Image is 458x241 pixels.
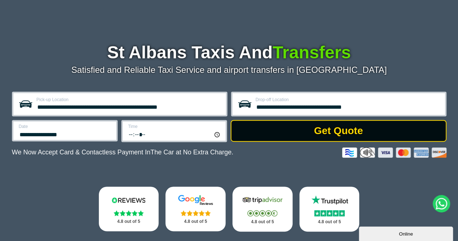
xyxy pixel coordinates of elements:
[256,97,441,102] label: Drop-off Location
[231,120,446,142] button: Get Quote
[314,210,345,216] img: Stars
[12,44,446,61] h1: St Albans Taxis And
[342,147,446,158] img: Credit And Debit Cards
[12,149,234,156] p: We Now Accept Card & Contactless Payment In
[174,195,217,205] img: Google
[240,217,285,227] p: 4.8 out of 5
[307,217,352,227] p: 4.8 out of 5
[107,195,150,205] img: Reviews.io
[128,124,221,129] label: Time
[359,225,454,241] iframe: chat widget
[114,210,144,216] img: Stars
[232,187,293,232] a: Tripadvisor Stars 4.8 out of 5
[273,43,351,62] span: Transfers
[247,210,277,216] img: Stars
[37,97,222,102] label: Pick-up Location
[107,217,151,226] p: 4.8 out of 5
[308,195,351,205] img: Trustpilot
[299,187,360,232] a: Trustpilot Stars 4.8 out of 5
[181,210,211,216] img: Stars
[19,124,112,129] label: Date
[150,149,233,156] span: The Car at No Extra Charge.
[173,217,218,226] p: 4.8 out of 5
[241,195,284,205] img: Tripadvisor
[165,187,226,231] a: Google Stars 4.8 out of 5
[12,65,446,75] p: Satisfied and Reliable Taxi Service and airport transfers in [GEOGRAPHIC_DATA]
[99,187,159,231] a: Reviews.io Stars 4.8 out of 5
